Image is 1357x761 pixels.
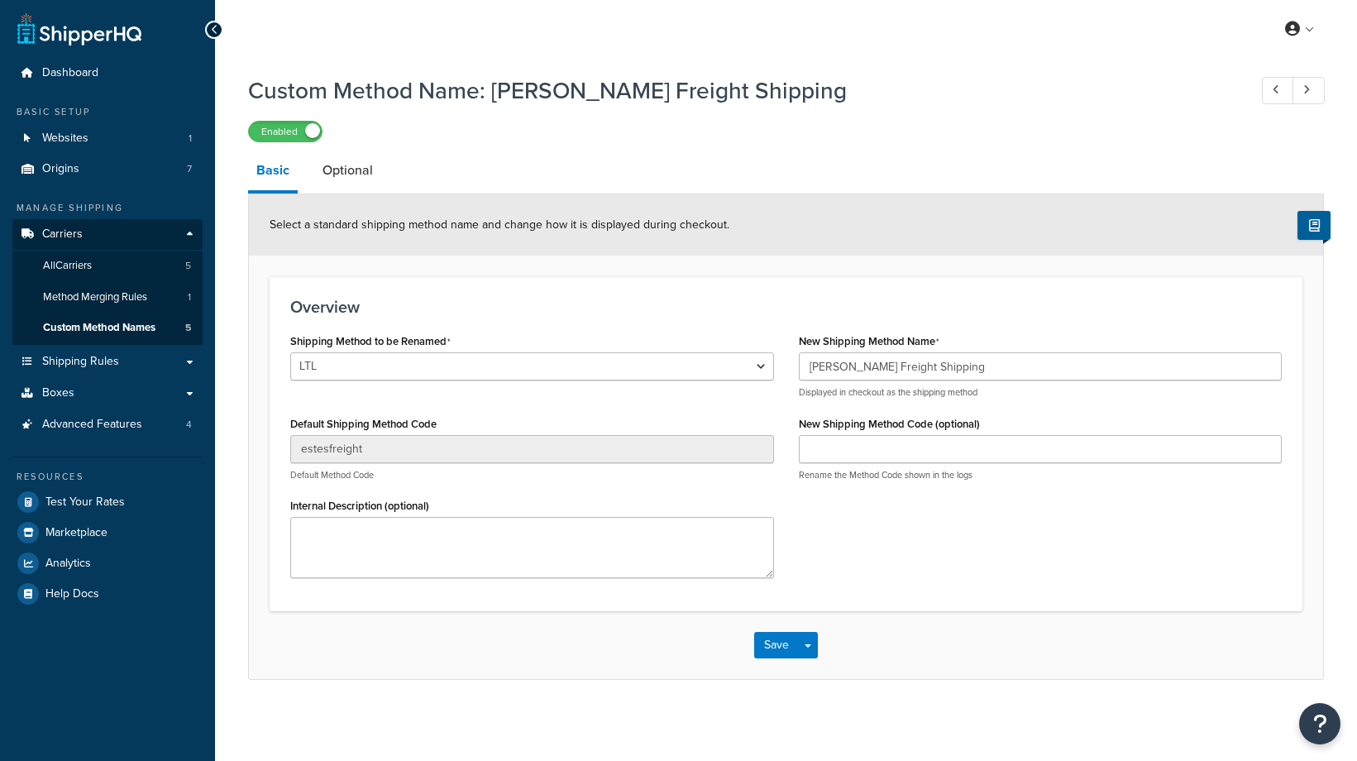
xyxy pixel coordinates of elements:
span: 4 [186,418,192,432]
span: Advanced Features [42,418,142,432]
a: Dashboard [12,58,203,89]
button: Show Help Docs [1297,211,1331,240]
span: 1 [189,132,192,146]
span: Boxes [42,386,74,400]
p: Default Method Code [290,469,774,481]
span: Websites [42,132,88,146]
a: Custom Method Names5 [12,313,203,343]
a: Optional [314,151,381,190]
span: Carriers [42,227,83,242]
div: Basic Setup [12,105,203,119]
span: Test Your Rates [45,495,125,510]
label: Default Shipping Method Code [290,418,437,430]
a: Next Record [1292,77,1325,104]
label: New Shipping Method Code (optional) [799,418,980,430]
span: Origins [42,162,79,176]
li: Custom Method Names [12,313,203,343]
span: Shipping Rules [42,355,119,369]
a: Basic [248,151,298,194]
a: Carriers [12,219,203,250]
span: Method Merging Rules [43,290,147,304]
span: Custom Method Names [43,321,155,335]
button: Save [754,632,799,658]
span: 5 [185,321,191,335]
h3: Overview [290,298,1282,316]
a: Boxes [12,378,203,409]
li: Advanced Features [12,409,203,440]
li: Websites [12,123,203,154]
p: Displayed in checkout as the shipping method [799,386,1283,399]
li: Method Merging Rules [12,282,203,313]
span: 5 [185,259,191,273]
a: Test Your Rates [12,487,203,517]
a: Advanced Features4 [12,409,203,440]
div: Resources [12,470,203,484]
span: Dashboard [42,66,98,80]
span: Select a standard shipping method name and change how it is displayed during checkout. [270,216,729,233]
a: Help Docs [12,579,203,609]
a: Shipping Rules [12,347,203,377]
label: Shipping Method to be Renamed [290,335,451,348]
a: Method Merging Rules1 [12,282,203,313]
li: Carriers [12,219,203,345]
p: Rename the Method Code shown in the logs [799,469,1283,481]
a: Marketplace [12,518,203,548]
span: 1 [188,290,191,304]
li: Origins [12,154,203,184]
label: New Shipping Method Name [799,335,939,348]
a: AllCarriers5 [12,251,203,281]
a: Websites1 [12,123,203,154]
h1: Custom Method Name: [PERSON_NAME] Freight Shipping [248,74,1231,107]
div: Manage Shipping [12,201,203,215]
label: Internal Description (optional) [290,500,429,512]
span: Analytics [45,557,91,571]
a: Previous Record [1262,77,1294,104]
span: Marketplace [45,526,108,540]
span: 7 [187,162,192,176]
a: Origins7 [12,154,203,184]
span: All Carriers [43,259,92,273]
button: Open Resource Center [1299,703,1340,744]
label: Enabled [249,122,322,141]
span: Help Docs [45,587,99,601]
a: Analytics [12,548,203,578]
